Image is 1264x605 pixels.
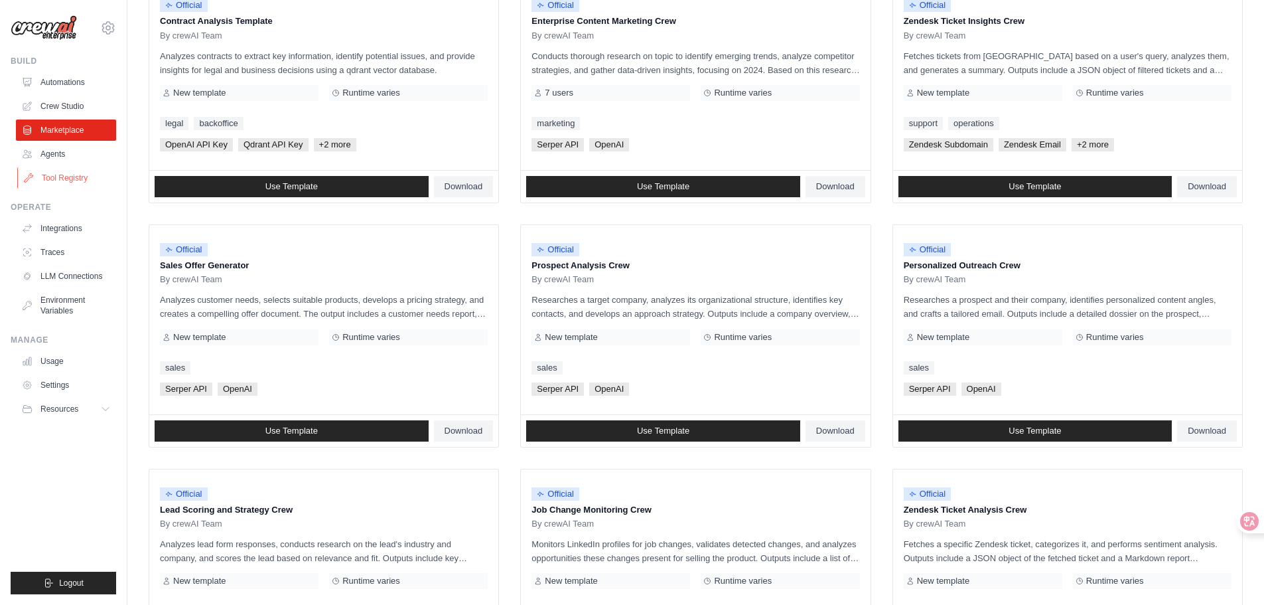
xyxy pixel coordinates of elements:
span: Resources [40,404,78,414]
a: Download [434,176,494,197]
a: Download [434,420,494,442]
p: Fetches tickets from [GEOGRAPHIC_DATA] based on a user's query, analyzes them, and generates a su... [904,49,1231,77]
span: New template [173,88,226,98]
p: Analyzes lead form responses, conducts research on the lead's industry and company, and scores th... [160,537,488,565]
a: Use Template [526,176,800,197]
p: Analyzes contracts to extract key information, identify potential issues, and provide insights fo... [160,49,488,77]
div: Operate [11,202,116,213]
p: Researches a target company, analyzes its organizational structure, identifies key contacts, and ... [531,293,859,321]
span: By crewAI Team [531,274,594,285]
span: OpenAI [961,383,1001,396]
span: Runtime varies [714,576,772,586]
div: Build [11,56,116,66]
a: marketing [531,117,580,130]
span: Download [1188,181,1226,192]
p: Conducts thorough research on topic to identify emerging trends, analyze competitor strategies, a... [531,49,859,77]
span: Use Template [265,426,318,436]
span: Zendesk Subdomain [904,138,993,151]
span: Use Template [637,426,689,436]
p: Job Change Monitoring Crew [531,503,859,517]
span: By crewAI Team [531,519,594,529]
p: Lead Scoring and Strategy Crew [160,503,488,517]
button: Resources [16,398,116,420]
span: Runtime varies [1086,332,1144,343]
span: Download [445,181,483,192]
span: Official [531,487,579,501]
span: Runtime varies [1086,576,1144,586]
a: Download [1177,176,1237,197]
span: Serper API [531,383,584,396]
span: Zendesk Email [999,138,1066,151]
a: Download [806,176,865,197]
span: Runtime varies [714,332,772,343]
span: By crewAI Team [904,274,966,285]
a: support [904,117,943,130]
span: By crewAI Team [160,274,222,285]
span: Download [816,181,855,192]
span: +2 more [314,138,356,151]
p: Zendesk Ticket Insights Crew [904,15,1231,28]
p: Sales Offer Generator [160,259,488,272]
span: Official [160,487,208,501]
span: Runtime varies [342,88,400,98]
a: Download [1177,420,1237,442]
p: Monitors LinkedIn profiles for job changes, validates detected changes, and analyzes opportunitie... [531,537,859,565]
p: Researches a prospect and their company, identifies personalized content angles, and crafts a tai... [904,293,1231,321]
a: legal [160,117,188,130]
span: New template [173,332,226,343]
img: Logo [11,15,77,41]
a: Traces [16,242,116,263]
a: Use Template [898,176,1172,197]
span: OpenAI [589,383,629,396]
a: Integrations [16,218,116,239]
span: Use Template [1009,426,1061,436]
a: Crew Studio [16,96,116,117]
span: Download [1188,426,1226,436]
a: Use Template [526,420,800,442]
a: Marketplace [16,120,116,141]
a: sales [904,361,934,375]
p: Zendesk Ticket Analysis Crew [904,503,1231,517]
span: Download [445,426,483,436]
span: 7 users [545,88,573,98]
span: By crewAI Team [904,519,966,529]
span: By crewAI Team [531,31,594,41]
span: Runtime varies [1086,88,1144,98]
span: By crewAI Team [160,31,222,41]
div: Manage [11,335,116,345]
span: New template [917,332,969,343]
p: Fetches a specific Zendesk ticket, categorizes it, and performs sentiment analysis. Outputs inclu... [904,537,1231,565]
a: Automations [16,72,116,93]
span: Serper API [904,383,956,396]
span: New template [545,576,597,586]
span: +2 more [1072,138,1114,151]
span: Official [904,243,951,256]
span: OpenAI API Key [160,138,233,151]
span: By crewAI Team [160,519,222,529]
span: Official [160,243,208,256]
span: Runtime varies [342,332,400,343]
a: Use Template [155,420,429,442]
span: Runtime varies [714,88,772,98]
span: Logout [59,578,84,588]
p: Analyzes customer needs, selects suitable products, develops a pricing strategy, and creates a co... [160,293,488,321]
span: Use Template [637,181,689,192]
span: Official [904,487,951,501]
a: Use Template [898,420,1172,442]
span: New template [917,576,969,586]
a: LLM Connections [16,266,116,287]
span: Use Template [265,181,318,192]
span: OpenAI [218,383,257,396]
a: Environment Variables [16,290,116,321]
a: backoffice [194,117,243,130]
a: Settings [16,375,116,396]
a: Use Template [155,176,429,197]
span: By crewAI Team [904,31,966,41]
span: New template [917,88,969,98]
button: Logout [11,572,116,594]
p: Personalized Outreach Crew [904,259,1231,272]
a: Download [806,420,865,442]
a: sales [531,361,562,375]
span: Serper API [531,138,584,151]
a: Usage [16,351,116,372]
